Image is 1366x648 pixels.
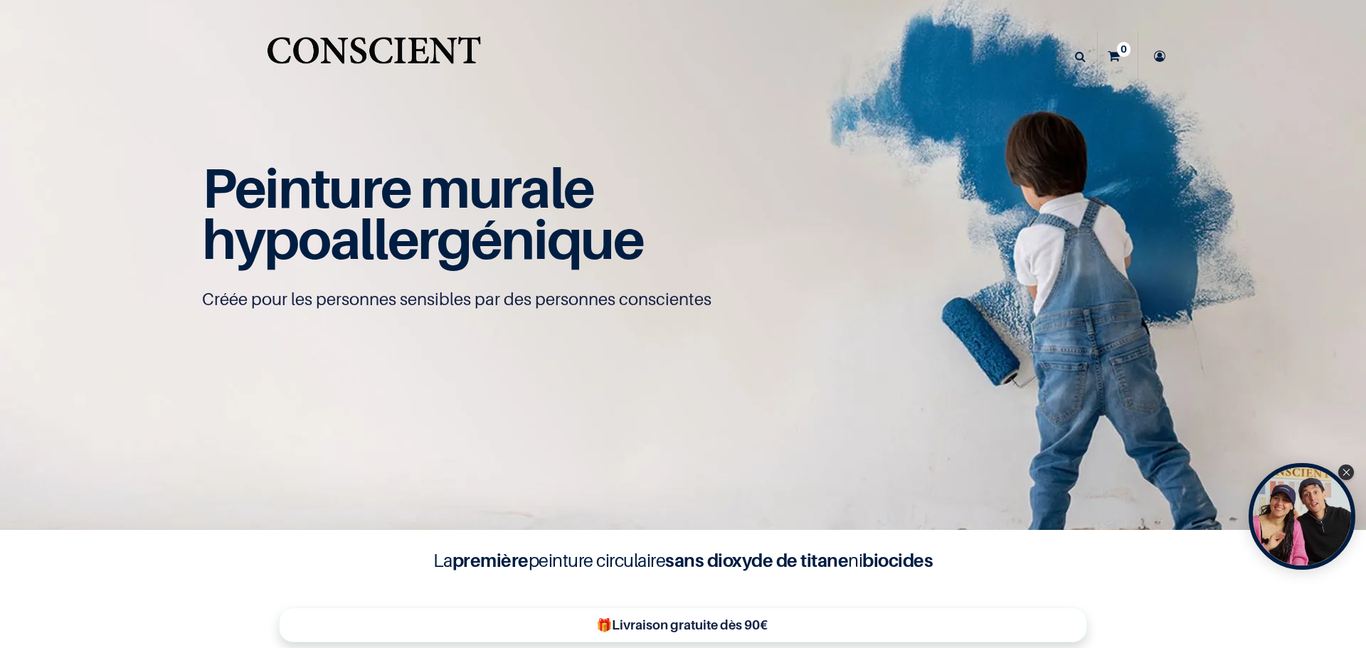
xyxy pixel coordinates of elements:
[742,48,798,64] span: Nettoyant
[452,549,529,571] b: première
[660,31,734,81] a: Peinture
[667,48,713,64] span: Peinture
[398,547,968,574] h4: La peinture circulaire ni
[665,549,848,571] b: sans dioxyde de titane
[264,28,484,85] img: Conscient
[1338,464,1354,480] div: Close Tolstoy widget
[1098,31,1138,81] a: 0
[1249,463,1355,570] div: Open Tolstoy widget
[596,617,768,632] b: 🎁Livraison gratuite dès 90€
[202,206,644,272] span: hypoallergénique
[813,48,888,64] span: Notre histoire
[1117,42,1131,56] sup: 0
[264,28,484,85] a: Logo of Conscient
[1249,463,1355,570] div: Open Tolstoy
[202,154,594,221] span: Peinture murale
[1249,463,1355,570] div: Tolstoy bubble widget
[202,288,1164,311] p: Créée pour les personnes sensibles par des personnes conscientes
[862,549,933,571] b: biocides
